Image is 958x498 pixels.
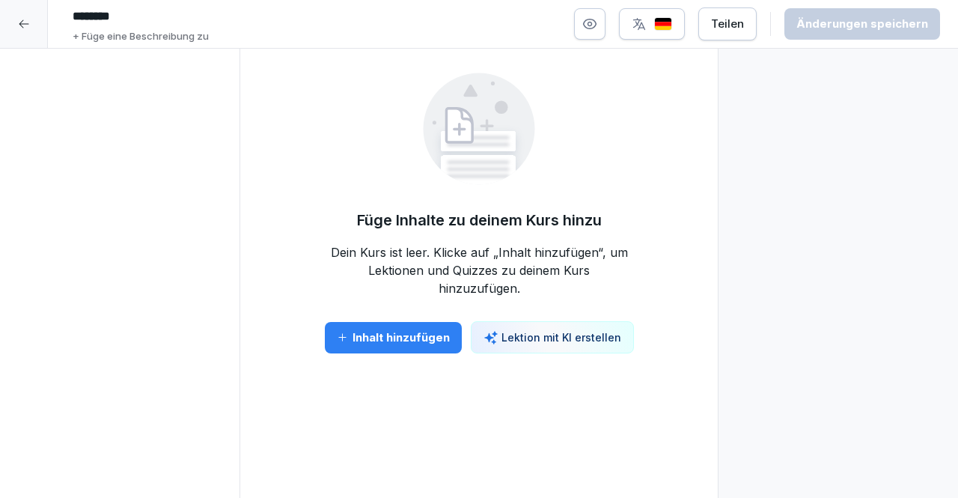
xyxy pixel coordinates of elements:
[698,7,757,40] button: Teilen
[73,29,209,44] p: + Füge eine Beschreibung zu
[471,321,634,353] button: Lektion mit KI erstellen
[337,330,450,346] div: Inhalt hinzufügen
[423,73,535,185] img: empty.svg
[501,330,621,345] p: Lektion mit KI erstellen
[357,209,602,231] h5: Füge Inhalte zu deinem Kurs hinzu
[796,16,928,32] div: Änderungen speichern
[784,8,940,40] button: Änderungen speichern
[711,16,744,32] div: Teilen
[654,17,672,31] img: de.svg
[325,322,462,353] button: Inhalt hinzufügen
[329,243,629,297] p: Dein Kurs ist leer. Klicke auf „Inhalt hinzufügen“, um Lektionen und Quizzes zu deinem Kurs hinzu...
